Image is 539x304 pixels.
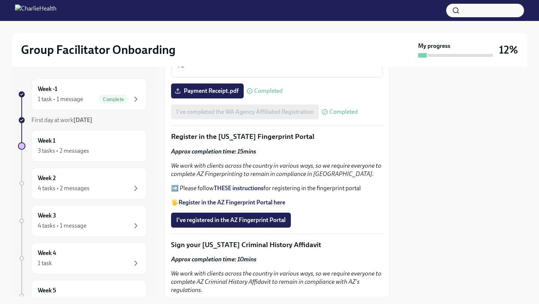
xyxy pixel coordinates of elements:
[171,83,244,98] label: Payment Receipt.pdf
[98,97,128,102] span: Complete
[38,286,56,295] h6: Week 5
[176,216,286,224] span: I've registered in the AZ Fingerprint Portal
[171,198,383,207] p: 🖐️
[171,270,381,294] em: We work with clients across the country in various ways, so we require everyone to complete AZ Cr...
[15,4,57,16] img: CharlieHealth
[171,184,383,192] p: ➡️ Please follow for registering in the fingerprint portal
[21,42,176,57] h2: Group Facilitator Onboarding
[38,85,57,93] h6: Week -1
[18,116,147,124] a: First day at work[DATE]
[171,256,256,263] strong: Approx completion time: 10mins
[38,95,83,103] div: 1 task • 1 message
[38,259,52,267] div: 1 task
[171,132,383,142] p: Register in the [US_STATE] Fingerprint Portal
[38,222,86,230] div: 4 tasks • 1 message
[214,185,264,192] a: THESE instructions
[171,213,291,228] button: I've registered in the AZ Fingerprint Portal
[254,88,283,94] span: Completed
[31,116,92,124] span: First day at work
[418,42,450,50] strong: My progress
[171,162,381,177] em: We work with clients across the country in various ways, so we require everyone to complete AZ Fi...
[18,130,147,162] a: Week 13 tasks • 2 messages
[171,148,256,155] strong: Approx completion time: 15mins
[38,174,56,182] h6: Week 2
[499,43,518,57] h3: 12%
[18,205,147,237] a: Week 34 tasks • 1 message
[38,147,89,155] div: 3 tasks • 2 messages
[38,184,89,192] div: 4 tasks • 2 messages
[73,116,92,124] strong: [DATE]
[171,240,383,250] p: Sign your [US_STATE] Criminal History Affidavit
[18,168,147,199] a: Week 24 tasks • 2 messages
[176,87,238,95] span: Payment Receipt.pdf
[38,249,56,257] h6: Week 4
[38,212,56,220] h6: Week 3
[329,109,358,115] span: Completed
[18,243,147,274] a: Week 41 task
[18,79,147,110] a: Week -11 task • 1 messageComplete
[179,199,285,206] a: Register in the AZ Fingerprint Portal here
[38,137,55,145] h6: Week 1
